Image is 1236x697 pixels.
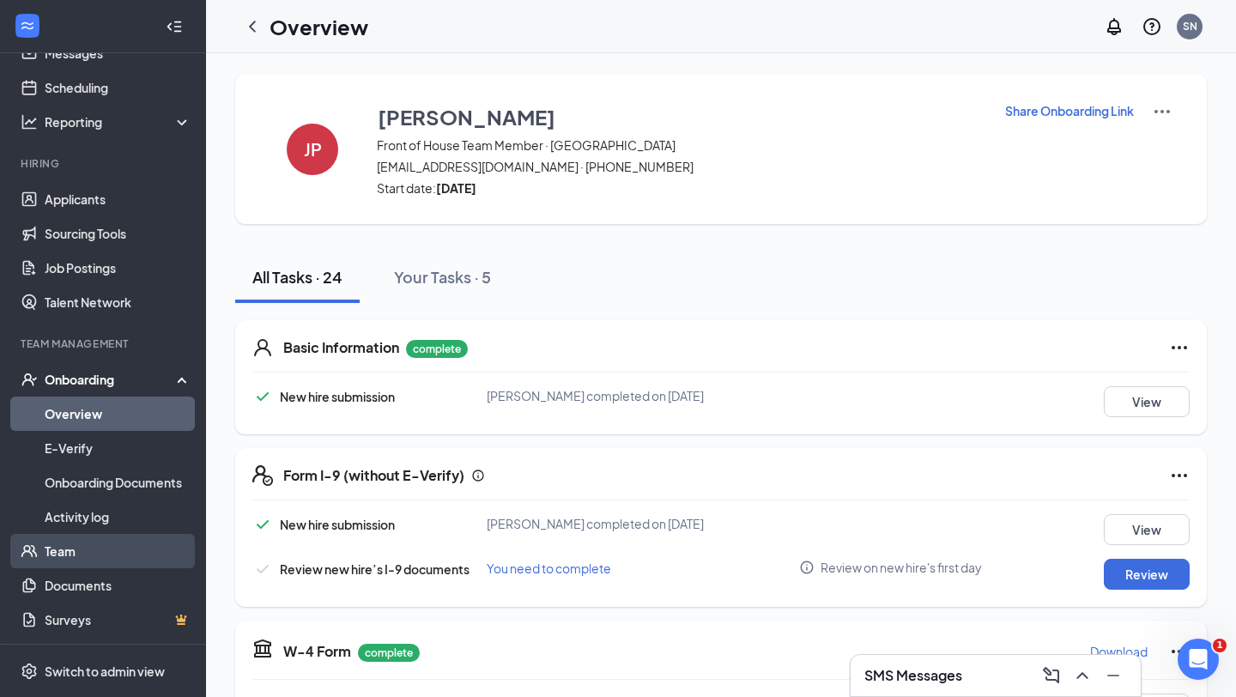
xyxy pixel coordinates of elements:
[280,517,395,532] span: New hire submission
[45,431,191,465] a: E-Verify
[45,500,191,534] a: Activity log
[358,644,420,662] p: complete
[1142,16,1162,37] svg: QuestionInfo
[45,216,191,251] a: Sourcing Tools
[487,561,611,576] span: You need to complete
[252,266,342,288] div: All Tasks · 24
[45,465,191,500] a: Onboarding Documents
[21,113,38,130] svg: Analysis
[406,340,468,358] p: complete
[252,337,273,358] svg: User
[1104,16,1124,37] svg: Notifications
[377,179,983,197] span: Start date:
[1005,102,1134,119] p: Share Onboarding Link
[1169,465,1190,486] svg: Ellipses
[19,17,36,34] svg: WorkstreamLogo
[1104,559,1190,590] button: Review
[1103,665,1124,686] svg: Minimize
[283,466,464,485] h5: Form I-9 (without E-Verify)
[252,386,273,407] svg: Checkmark
[1152,101,1172,122] img: More Actions
[1089,638,1148,665] button: Download
[377,136,983,154] span: Front of House Team Member · [GEOGRAPHIC_DATA]
[45,36,191,70] a: Messages
[21,371,38,388] svg: UserCheck
[166,18,183,35] svg: Collapse
[1104,514,1190,545] button: View
[1090,643,1148,660] p: Download
[21,336,188,351] div: Team Management
[394,266,491,288] div: Your Tasks · 5
[242,16,263,37] svg: ChevronLeft
[45,371,177,388] div: Onboarding
[45,113,192,130] div: Reporting
[270,12,368,41] h1: Overview
[487,388,704,403] span: [PERSON_NAME] completed on [DATE]
[1004,101,1135,120] button: Share Onboarding Link
[1169,337,1190,358] svg: Ellipses
[45,397,191,431] a: Overview
[283,642,351,661] h5: W-4 Form
[377,158,983,175] span: [EMAIL_ADDRESS][DOMAIN_NAME] · [PHONE_NUMBER]
[280,561,470,577] span: Review new hire’s I-9 documents
[304,143,322,155] h4: JP
[1104,386,1190,417] button: View
[378,102,555,131] h3: [PERSON_NAME]
[821,559,982,576] span: Review on new hire's first day
[21,156,188,171] div: Hiring
[21,663,38,680] svg: Settings
[1038,662,1065,689] button: ComposeMessage
[1072,665,1093,686] svg: ChevronUp
[799,560,815,575] svg: Info
[45,603,191,637] a: SurveysCrown
[45,285,191,319] a: Talent Network
[1169,641,1190,662] svg: Ellipses
[1069,662,1096,689] button: ChevronUp
[280,389,395,404] span: New hire submission
[864,666,962,685] h3: SMS Messages
[252,559,273,579] svg: Checkmark
[45,70,191,105] a: Scheduling
[270,101,355,197] button: JP
[252,514,273,535] svg: Checkmark
[45,534,191,568] a: Team
[1183,19,1197,33] div: SN
[45,663,165,680] div: Switch to admin view
[377,101,983,132] button: [PERSON_NAME]
[1100,662,1127,689] button: Minimize
[252,465,273,486] svg: FormI9EVerifyIcon
[45,182,191,216] a: Applicants
[436,180,476,196] strong: [DATE]
[1178,639,1219,680] iframe: Intercom live chat
[1213,639,1227,652] span: 1
[45,568,191,603] a: Documents
[487,516,704,531] span: [PERSON_NAME] completed on [DATE]
[471,469,485,482] svg: Info
[252,638,273,658] svg: TaxGovernmentIcon
[45,251,191,285] a: Job Postings
[1041,665,1062,686] svg: ComposeMessage
[283,338,399,357] h5: Basic Information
